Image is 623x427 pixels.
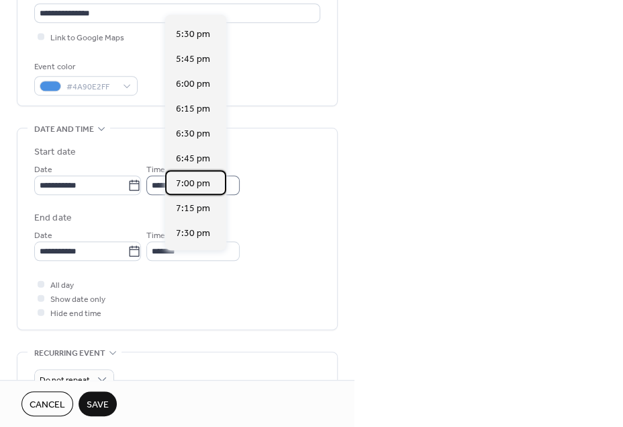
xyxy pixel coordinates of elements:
button: Save [79,391,117,416]
span: 6:45 pm [176,151,210,165]
button: Cancel [21,391,73,416]
span: 7:00 pm [176,176,210,190]
span: Date [34,163,52,177]
span: All day [50,278,74,293]
span: Cancel [30,398,65,412]
span: Save [87,398,109,412]
span: Time [146,229,165,243]
div: Event color [34,60,135,74]
span: Date and time [34,122,94,137]
span: Date [34,229,52,243]
span: 5:45 pm [176,52,210,66]
span: Hide end time [50,307,101,321]
span: 7:15 pm [176,201,210,215]
div: End date [34,211,72,225]
span: 7:30 pm [176,226,210,240]
span: 5:30 pm [176,27,210,41]
span: 6:00 pm [176,77,210,91]
span: 6:30 pm [176,126,210,141]
span: Time [146,163,165,177]
div: Start date [34,145,76,159]
span: Show date only [50,293,105,307]
span: 6:15 pm [176,102,210,116]
span: Link to Google Maps [50,31,124,45]
span: #4A90E2FF [66,80,116,94]
span: Recurring event [34,346,105,360]
span: Do not repeat [40,373,90,388]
